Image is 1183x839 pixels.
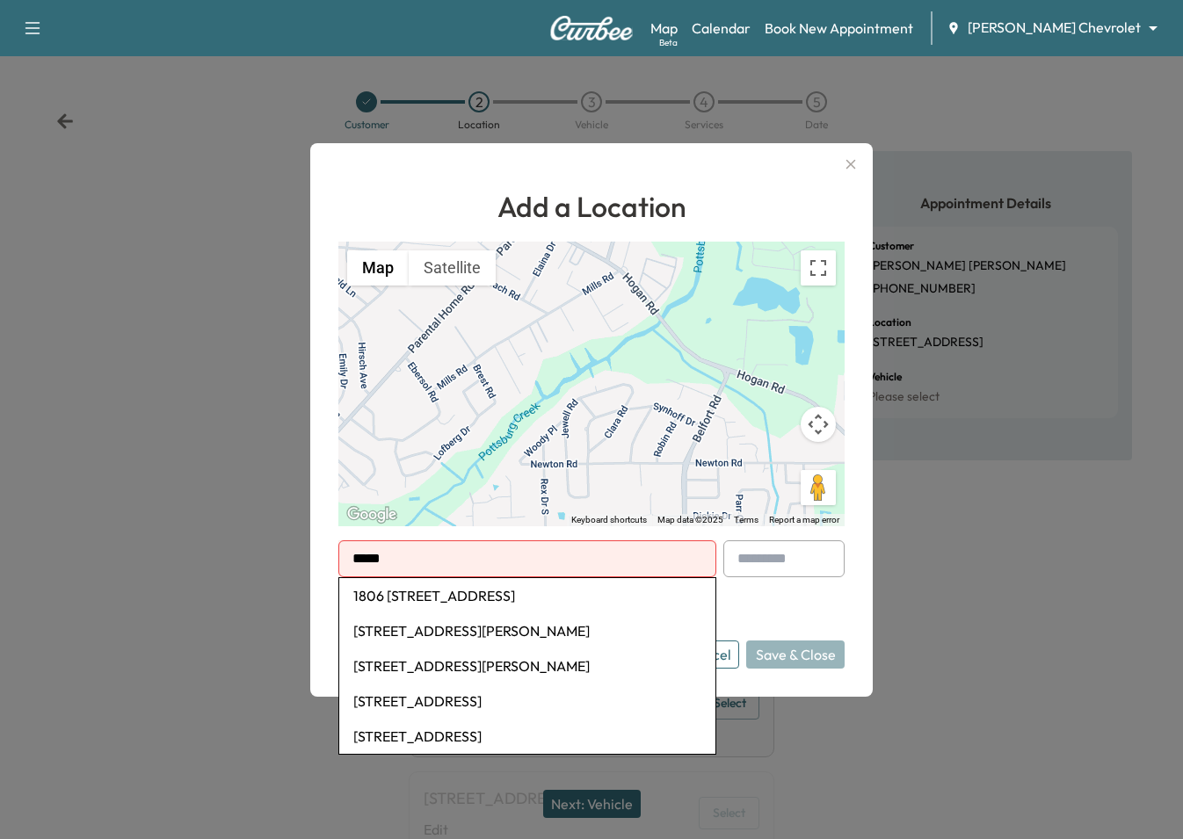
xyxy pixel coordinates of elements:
[571,514,647,526] button: Keyboard shortcuts
[659,36,678,49] div: Beta
[339,578,715,613] li: 1806 [STREET_ADDRESS]
[801,407,836,442] button: Map camera controls
[692,18,751,39] a: Calendar
[769,515,839,524] a: Report a map error
[347,250,409,286] button: Show street map
[801,250,836,286] button: Toggle fullscreen view
[339,683,715,719] li: [STREET_ADDRESS]
[338,185,845,228] h1: Add a Location
[968,18,1141,38] span: [PERSON_NAME] Chevrolet
[801,470,836,505] button: Drag Pegman onto the map to open Street View
[657,515,723,524] span: Map data ©2025
[734,515,758,524] a: Terms (opens in new tab)
[765,18,913,39] a: Book New Appointment
[549,16,634,40] img: Curbee Logo
[650,18,678,39] a: MapBeta
[339,648,715,683] li: [STREET_ADDRESS][PERSON_NAME]
[343,503,401,526] img: Google
[339,613,715,648] li: [STREET_ADDRESS][PERSON_NAME]
[409,250,496,286] button: Show satellite imagery
[343,503,401,526] a: Open this area in Google Maps (opens a new window)
[339,719,715,754] li: [STREET_ADDRESS]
